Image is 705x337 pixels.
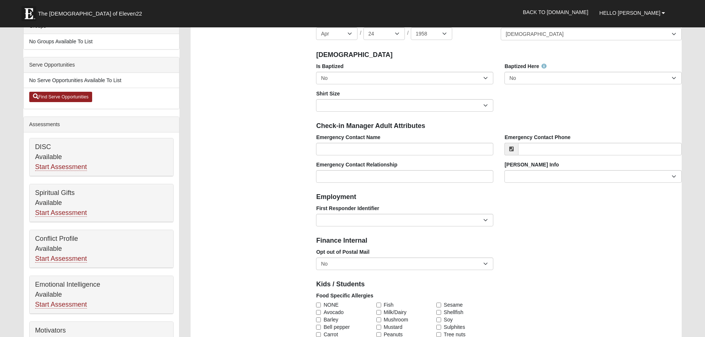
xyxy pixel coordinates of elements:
[444,301,463,309] span: Sesame
[384,323,403,331] span: Mustard
[316,292,373,299] label: Food Specific Allergies
[316,303,321,307] input: NONE
[316,90,340,97] label: Shirt Size
[436,332,441,337] input: Tree nuts
[35,209,87,217] a: Start Assessment
[35,163,87,171] a: Start Assessment
[444,309,463,316] span: Shellfish
[24,57,179,73] div: Serve Opportunities
[316,310,321,315] input: Avocado
[504,63,546,70] label: Baptized Here
[594,4,671,22] a: Hello [PERSON_NAME]
[436,303,441,307] input: Sesame
[376,332,381,337] input: Peanuts
[30,138,173,176] div: DISC Available
[24,73,179,88] li: No Serve Opportunities Available To List
[316,248,369,256] label: Opt out of Postal Mail
[24,34,179,49] li: No Groups Available To List
[323,309,343,316] span: Avocado
[436,317,441,322] input: Soy
[316,325,321,330] input: Bell pepper
[376,325,381,330] input: Mustard
[316,134,380,141] label: Emergency Contact Name
[384,301,393,309] span: Fish
[35,255,87,263] a: Start Assessment
[316,280,682,289] h4: Kids / Students
[376,310,381,315] input: Milk/Dairy
[436,310,441,315] input: Shellfish
[316,122,682,130] h4: Check-in Manager Adult Attributes
[316,332,321,337] input: Carrot
[384,316,408,323] span: Mushroom
[316,63,343,70] label: Is Baptized
[384,309,406,316] span: Milk/Dairy
[323,323,350,331] span: Bell pepper
[30,184,173,222] div: Spiritual Gifts Available
[21,6,36,21] img: Eleven22 logo
[316,205,379,212] label: First Responder Identifier
[316,237,682,245] h4: Finance Internal
[316,51,682,59] h4: [DEMOGRAPHIC_DATA]
[18,3,166,21] a: The [DEMOGRAPHIC_DATA] of Eleven22
[24,117,179,132] div: Assessments
[407,29,409,37] span: /
[30,276,173,314] div: Emotional Intelligence Available
[376,303,381,307] input: Fish
[360,29,361,37] span: /
[316,317,321,322] input: Barley
[444,323,465,331] span: Sulphites
[316,161,397,168] label: Emergency Contact Relationship
[600,10,661,16] span: Hello [PERSON_NAME]
[517,3,594,21] a: Back to [DOMAIN_NAME]
[316,193,682,201] h4: Employment
[376,317,381,322] input: Mushroom
[38,10,142,17] span: The [DEMOGRAPHIC_DATA] of Eleven22
[444,316,453,323] span: Soy
[323,316,338,323] span: Barley
[504,161,559,168] label: [PERSON_NAME] Info
[29,92,93,102] a: Find Serve Opportunities
[436,325,441,330] input: Sulphites
[35,301,87,309] a: Start Assessment
[30,230,173,268] div: Conflict Profile Available
[323,301,338,309] span: NONE
[504,134,570,141] label: Emergency Contact Phone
